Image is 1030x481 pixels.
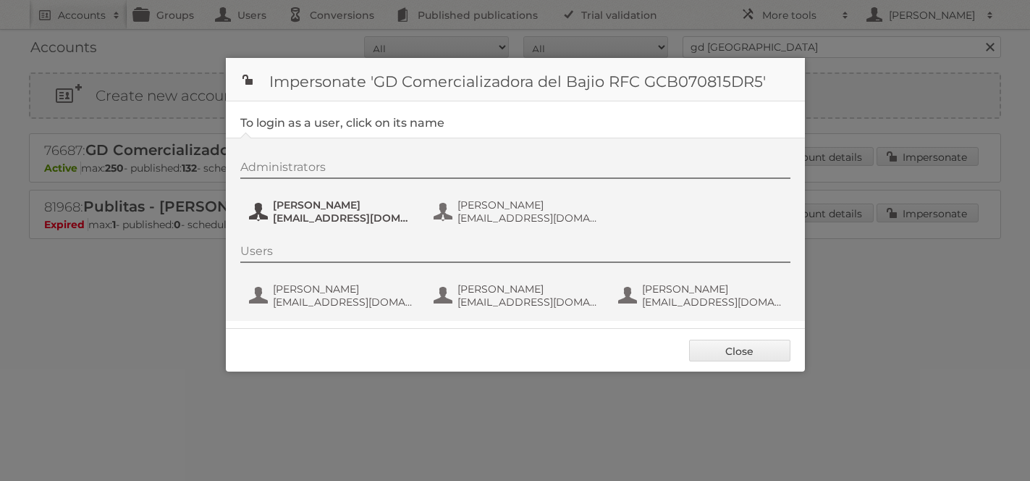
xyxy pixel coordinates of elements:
div: Administrators [240,160,790,179]
span: [PERSON_NAME] [457,198,598,212]
span: [PERSON_NAME] [642,283,782,296]
span: [PERSON_NAME] [273,198,413,212]
button: [PERSON_NAME] [EMAIL_ADDRESS][DOMAIN_NAME] [248,197,418,226]
span: [EMAIL_ADDRESS][DOMAIN_NAME] [457,212,598,225]
h1: Impersonate 'GD Comercializadora del Bajio RFC GCB070815DR5' [226,58,805,101]
a: Close [689,340,790,361]
span: [EMAIL_ADDRESS][DOMAIN_NAME] [273,296,413,309]
button: [PERSON_NAME] [EMAIL_ADDRESS][DOMAIN_NAME] [432,281,602,310]
button: [PERSON_NAME] [EMAIL_ADDRESS][DOMAIN_NAME] [617,281,787,310]
button: [PERSON_NAME] [EMAIL_ADDRESS][DOMAIN_NAME] [248,281,418,310]
span: [PERSON_NAME] [273,283,413,296]
span: [EMAIL_ADDRESS][DOMAIN_NAME] [457,296,598,309]
button: [PERSON_NAME] [EMAIL_ADDRESS][DOMAIN_NAME] [432,197,602,226]
span: [EMAIL_ADDRESS][DOMAIN_NAME] [273,212,413,225]
span: [PERSON_NAME] [457,283,598,296]
span: [EMAIL_ADDRESS][DOMAIN_NAME] [642,296,782,309]
div: Users [240,244,790,263]
legend: To login as a user, click on its name [240,116,444,130]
